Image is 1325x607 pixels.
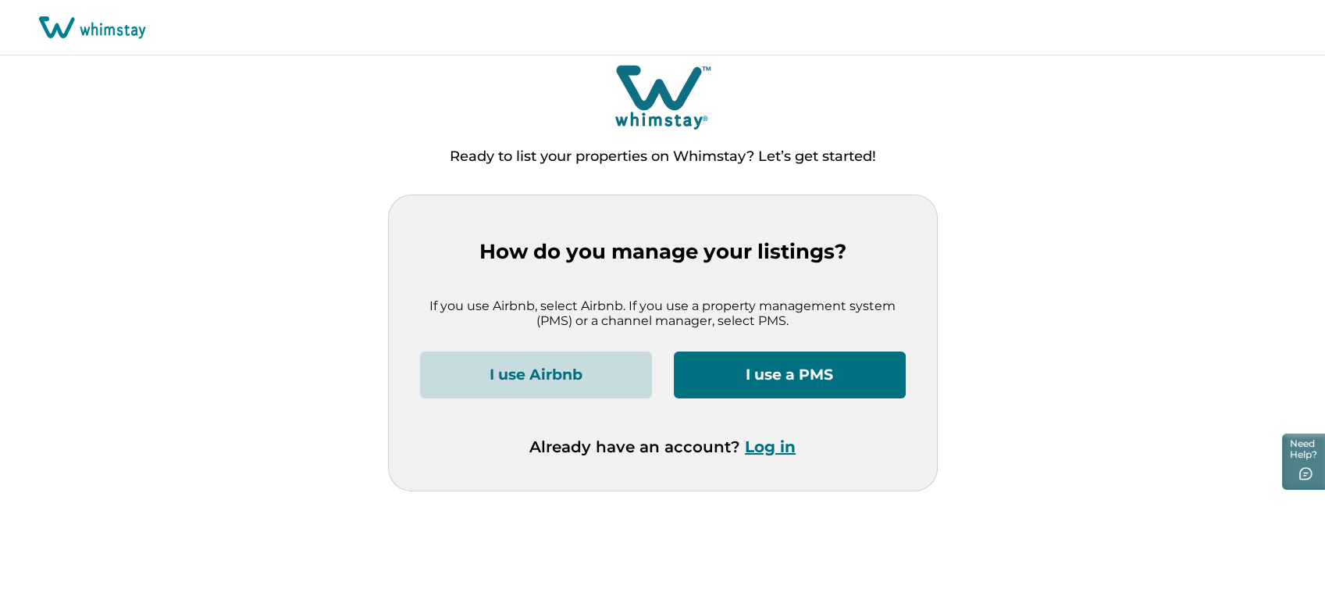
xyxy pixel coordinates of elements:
[420,298,906,329] p: If you use Airbnb, select Airbnb. If you use a property management system (PMS) or a channel mana...
[420,352,652,398] button: I use Airbnb
[529,437,796,456] p: Already have an account?
[450,149,876,165] p: Ready to list your properties on Whimstay? Let’s get started!
[420,240,906,264] p: How do you manage your listings?
[745,437,796,456] button: Log in
[674,352,906,398] button: I use a PMS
